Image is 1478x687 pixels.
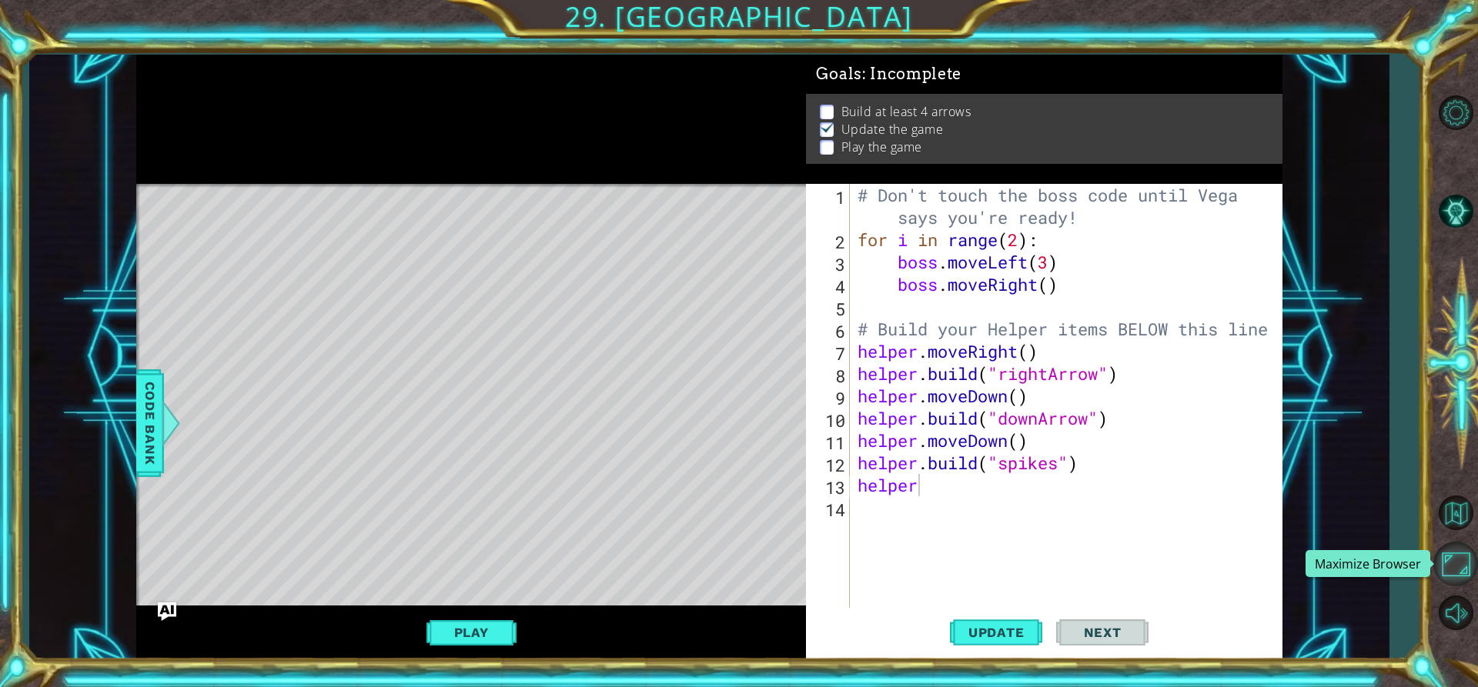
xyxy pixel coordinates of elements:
[1306,550,1430,577] div: Maximize Browser
[820,121,835,133] img: Check mark for checkbox
[809,409,850,432] div: 10
[809,275,850,298] div: 4
[809,320,850,342] div: 6
[1433,90,1478,135] button: Level Options
[841,103,971,120] p: Build at least 4 arrows
[809,387,850,409] div: 9
[809,253,850,275] div: 3
[809,476,850,499] div: 13
[138,376,162,470] span: Code Bank
[426,618,517,647] button: Play
[809,454,850,476] div: 12
[816,65,961,84] span: Goals
[158,602,176,621] button: Ask AI
[1433,491,1478,535] button: Back to Map
[841,121,943,138] p: Update the game
[809,186,850,231] div: 1
[809,231,850,253] div: 2
[1433,591,1478,635] button: Mute
[809,432,850,454] div: 11
[841,138,922,155] p: Play the game
[1433,489,1478,539] a: Back to Map
[950,609,1042,656] button: Update
[1433,188,1478,233] button: AI Hint
[953,625,1040,640] span: Update
[809,499,850,521] div: 14
[1433,542,1478,586] button: Maximize Browser
[1056,609,1149,656] button: Next
[809,298,850,320] div: 5
[862,65,961,83] span: : Incomplete
[809,342,850,365] div: 7
[1068,625,1137,640] span: Next
[809,365,850,387] div: 8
